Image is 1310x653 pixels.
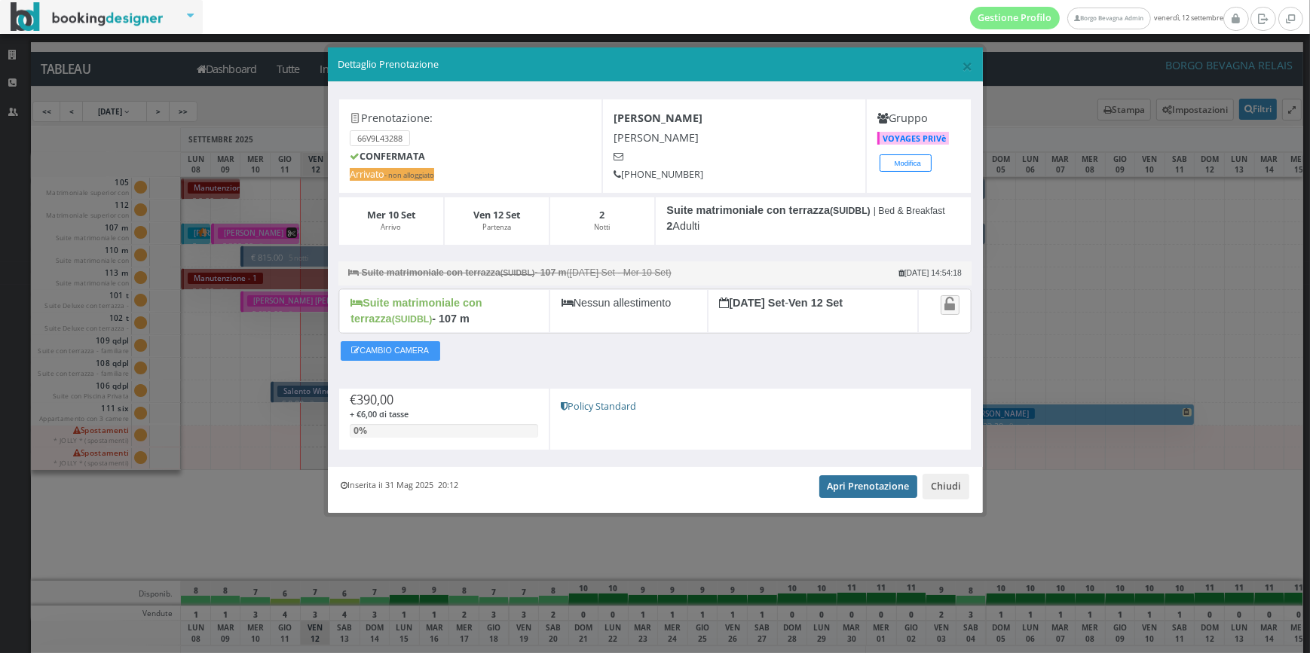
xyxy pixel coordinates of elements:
b: Mer 10 Set [367,209,415,221]
a: Attiva il blocco spostamento [941,295,960,314]
b: 2 [666,220,672,232]
h5: Dettaglio Prenotazione [338,58,972,72]
a: VOYAGES PRIVè [877,132,948,145]
b: Suite matrimoniale con terrazza - 107 m [362,267,567,278]
span: venerdì, 12 settembre [970,7,1223,29]
a: Apri Prenotazione [819,475,918,498]
a: Gestione Profilo [970,7,1061,29]
span: + € [350,408,409,420]
b: CONFERMATA [350,150,425,163]
b: [PERSON_NAME] [614,111,702,125]
button: Modifica [880,154,932,172]
b: 2 [599,209,604,221]
span: 6,00 di tasse [361,408,409,420]
h6: Inserita il 31 Mag 2025 20:12 [341,481,459,490]
div: Adulti [655,197,972,246]
small: (SUIDBL) [392,314,433,325]
button: Close [962,56,972,75]
a: Borgo Bevagna Admin [1067,8,1150,29]
span: 390,00 [357,392,393,408]
small: ([DATE] Set - Mer 10 Set) [338,261,813,285]
b: [DATE] Set [719,297,785,309]
button: CAMBIO CAMERA [341,341,440,361]
h5: Policy Standard [561,401,960,412]
b: Ven 12 Set [788,297,843,309]
h4: Gruppo [877,111,960,124]
h4: Prenotazione: [350,111,590,124]
span: Arrivato [350,168,434,181]
small: [DATE] 14:54:18 [898,269,962,277]
img: BookingDesigner.com [11,2,164,32]
b: Suite matrimoniale con terrazza [350,297,482,325]
span: € [350,392,393,408]
small: - non alloggiato [384,170,434,180]
div: 0% pagato [350,424,370,438]
small: (SUIDBL) [830,206,871,216]
h4: [PERSON_NAME] [614,131,854,144]
h5: [PHONE_NUMBER] [614,169,854,180]
b: - 107 m [432,313,470,325]
small: Partenza [482,222,511,232]
button: Chiudi [923,474,969,499]
small: (SUIDBL) [500,269,535,277]
b: Suite matrimoniale con terrazza [666,204,870,216]
div: Nessun allestimento [549,289,708,333]
small: Arrivo [381,222,401,232]
div: - [708,289,918,333]
small: Notti [594,222,610,232]
small: 66V9L43288 [350,130,410,146]
span: × [962,53,972,78]
b: Ven 12 Set [473,209,520,221]
small: | Bed & Breakfast [874,206,945,216]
